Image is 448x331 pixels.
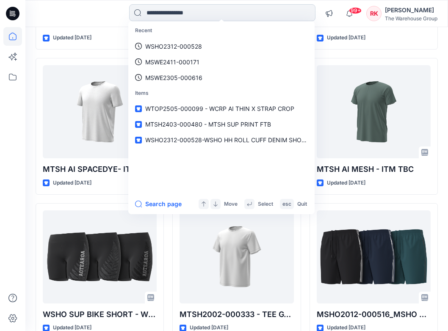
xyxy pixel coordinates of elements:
[53,179,91,188] p: Updated [DATE]
[297,200,307,209] p: Quit
[130,70,313,86] a: MSWE2305-000616
[385,15,437,22] div: The Warehouse Group
[317,163,431,175] p: MTSH AI MESH - ITM TBC
[145,121,271,128] span: MTSH2403-000480 - MTSH SUP PRINT FTB
[317,210,431,303] a: MSHO2012-000516_MSHO AI DBL STRIPE KD
[317,309,431,320] p: MSHO2012-000516_MSHO AI DBL STRIPE KD
[43,163,157,175] p: MTSH AI SPACEDYE- ITM
[145,136,309,143] span: WSHO2312-000528-WSHO HH ROLL CUFF DENIM SHORT
[385,5,437,15] div: [PERSON_NAME]
[130,116,313,132] a: MTSH2403-000480 - MTSH SUP PRINT FTB
[145,73,202,82] p: MSWE2305-000616
[43,210,157,303] a: WSHO SUP BIKE SHORT - WSHO2505-000276
[130,132,313,148] a: WSHO2312-000528-WSHO HH ROLL CUFF DENIM SHORT
[53,33,91,42] p: Updated [DATE]
[282,200,291,209] p: esc
[135,199,182,209] button: Search page
[43,65,157,158] a: MTSH AI SPACEDYE- ITM
[130,23,313,39] p: Recent
[130,39,313,54] a: WSHO2312-000528
[317,65,431,158] a: MTSH AI MESH - ITM TBC
[145,105,294,112] span: WTOP2505-000099 - WCRP AI THIN X STRAP CROP
[258,200,273,209] p: Select
[145,42,202,51] p: WSHO2312-000528
[130,86,313,101] p: Items
[130,101,313,116] a: WTOP2505-000099 - WCRP AI THIN X STRAP CROP
[180,210,293,303] a: MTSH2002-000333 - TEE GAM SS REG CREW PRINT
[224,200,238,209] p: Move
[327,33,365,42] p: Updated [DATE]
[349,7,362,14] span: 99+
[180,309,293,320] p: MTSH2002-000333 - TEE GAM SS REG CREW PRINT
[366,6,382,21] div: RK
[145,58,199,66] p: MSWE2411-000171
[43,309,157,320] p: WSHO SUP BIKE SHORT - WSHO2505-000276
[130,54,313,70] a: MSWE2411-000171
[327,179,365,188] p: Updated [DATE]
